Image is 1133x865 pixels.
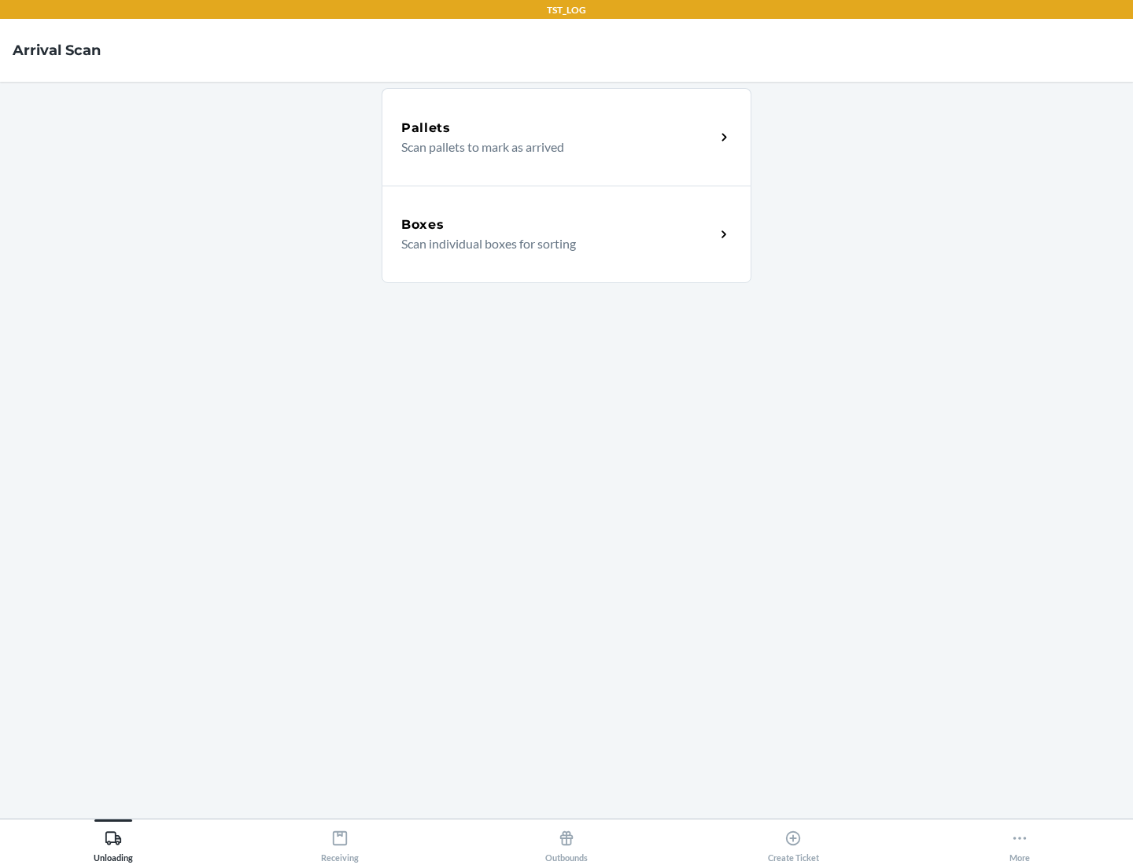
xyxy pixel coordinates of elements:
h5: Boxes [401,215,445,234]
button: More [906,819,1133,863]
a: BoxesScan individual boxes for sorting [382,186,751,283]
button: Outbounds [453,819,680,863]
h4: Arrival Scan [13,40,101,61]
p: Scan pallets to mark as arrived [401,138,703,156]
div: Outbounds [545,823,588,863]
div: More [1009,823,1030,863]
button: Create Ticket [680,819,906,863]
p: Scan individual boxes for sorting [401,234,703,253]
a: PalletsScan pallets to mark as arrived [382,88,751,186]
div: Receiving [321,823,359,863]
button: Receiving [227,819,453,863]
h5: Pallets [401,119,451,138]
p: TST_LOG [547,3,586,17]
div: Create Ticket [768,823,819,863]
div: Unloading [94,823,133,863]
